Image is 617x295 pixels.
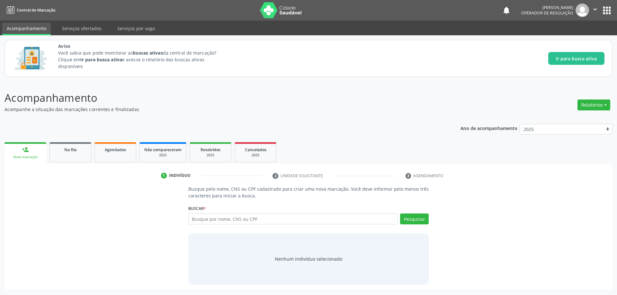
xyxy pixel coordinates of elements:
span: Na fila [64,147,76,152]
div: 2025 [194,153,227,158]
a: Central de Marcação [4,5,55,15]
input: Busque por nome, CNS ou CPF [188,213,398,224]
span: Ir para busca ativa [556,55,597,62]
p: Você sabia que pode monitorar as da central de marcação? Clique em e acesse o relatório das busca... [58,49,228,70]
div: 2025 [144,153,182,158]
div: Indivíduo [169,173,191,178]
button: Relatórios [577,100,610,110]
strong: Ir para busca ativa [80,56,122,63]
a: Serviços por vaga [113,23,159,34]
span: Operador de regulação [521,10,573,16]
img: img [576,4,589,17]
button: apps [601,5,613,16]
a: Serviços ofertados [58,23,106,34]
p: Ano de acompanhamento [461,124,517,132]
p: Acompanhe a situação das marcações correntes e finalizadas [4,106,430,113]
div: 1 [161,173,167,178]
p: Busque pelo nome, CNS ou CPF cadastrado para criar uma nova marcação. Você deve informar pelo men... [188,186,429,199]
div: Nova marcação [9,155,42,160]
span: Aviso [58,43,228,49]
a: Acompanhamento [2,23,51,35]
div: [PERSON_NAME] [521,5,573,10]
span: Cancelados [245,147,266,152]
button: Ir para busca ativa [548,52,604,65]
button:  [589,4,601,17]
img: Imagem de CalloutCard [13,44,49,73]
label: Buscar [188,204,206,213]
button: notifications [502,6,511,15]
span: Central de Marcação [17,7,55,13]
div: 2025 [239,153,272,158]
span: Não compareceram [144,147,182,152]
i:  [592,6,599,13]
button: Pesquisar [400,213,429,224]
strong: buscas ativas [133,50,163,56]
div: Nenhum indivíduo selecionado [275,256,342,262]
div: person_add [22,146,29,153]
span: Agendados [105,147,126,152]
p: Acompanhamento [4,90,430,106]
span: Resolvidos [201,147,220,152]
